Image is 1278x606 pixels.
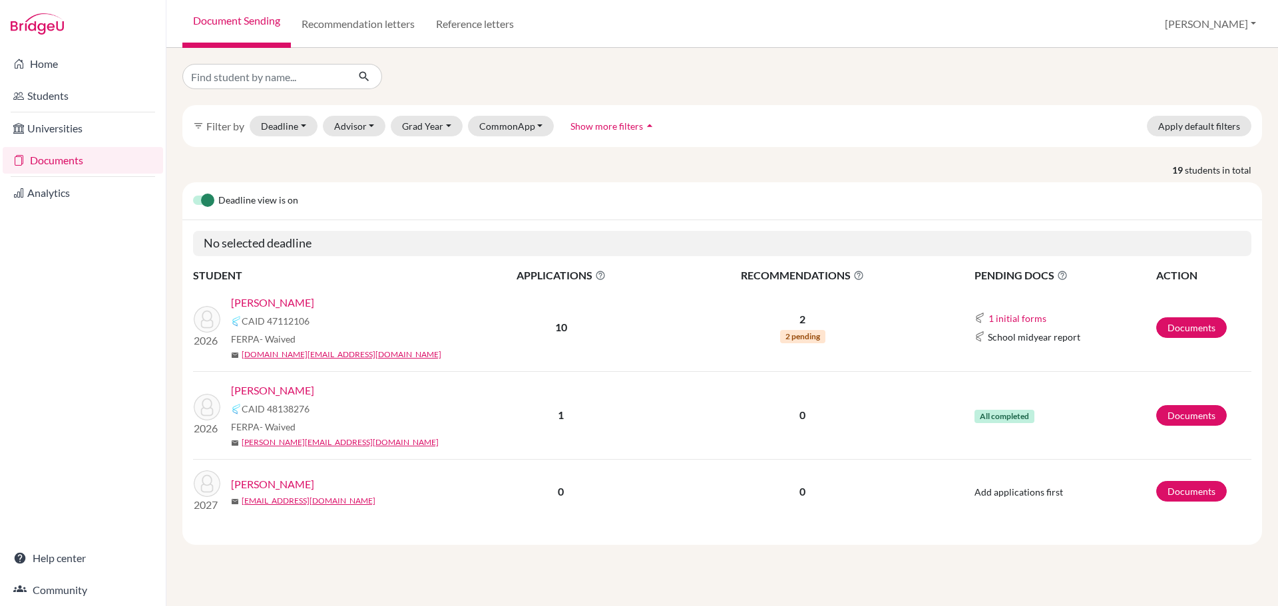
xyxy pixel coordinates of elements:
button: Show more filtersarrow_drop_up [559,116,668,136]
p: 2026 [194,420,220,436]
span: Show more filters [570,120,643,132]
b: 0 [558,485,564,498]
img: Bridge-U [11,13,64,35]
button: [PERSON_NAME] [1159,11,1262,37]
button: Apply default filters [1147,116,1251,136]
i: arrow_drop_up [643,119,656,132]
img: Common App logo [974,331,985,342]
a: [PERSON_NAME] [231,476,314,492]
button: CommonApp [468,116,554,136]
button: Advisor [323,116,386,136]
span: All completed [974,410,1034,423]
p: 2 [664,311,942,327]
th: ACTION [1156,267,1251,284]
a: Analytics [3,180,163,206]
span: Deadline view is on [218,193,298,209]
img: Common App logo [974,313,985,323]
a: [PERSON_NAME] [231,295,314,311]
a: Home [3,51,163,77]
strong: 19 [1172,163,1185,177]
span: Add applications first [974,486,1063,498]
a: Universities [3,115,163,142]
span: PENDING DOCS [974,267,1155,283]
img: Common App logo [231,316,242,327]
span: mail [231,439,239,447]
span: FERPA [231,420,296,434]
span: students in total [1185,163,1262,177]
b: 10 [555,321,567,333]
i: filter_list [193,120,204,131]
span: - Waived [260,333,296,345]
span: - Waived [260,421,296,432]
img: Bartolozzi, Flavia [194,470,220,497]
button: 1 initial forms [988,311,1047,326]
a: Documents [1156,405,1227,426]
p: 0 [664,407,942,423]
button: Grad Year [391,116,463,136]
img: Abusrewil, Adam [194,394,220,420]
span: 2 pending [780,330,825,343]
a: [PERSON_NAME] [231,382,314,398]
h5: No selected deadline [193,231,1251,256]
span: mail [231,351,239,359]
a: Documents [1156,481,1227,502]
span: RECOMMENDATIONS [664,267,942,283]
span: FERPA [231,332,296,346]
a: Students [3,82,163,109]
img: Wang, Xuanya [194,306,220,333]
a: Help center [3,545,163,571]
img: Common App logo [231,404,242,414]
b: 1 [558,408,564,421]
a: [EMAIL_ADDRESS][DOMAIN_NAME] [242,495,375,507]
span: Filter by [206,120,244,132]
span: CAID 48138276 [242,402,310,416]
a: Documents [1156,317,1227,338]
p: 2026 [194,333,220,349]
span: CAID 47112106 [242,314,310,328]
span: School midyear report [988,330,1080,344]
p: 2027 [194,497,220,513]
a: [DOMAIN_NAME][EMAIL_ADDRESS][DOMAIN_NAME] [242,349,441,361]
button: Deadline [250,116,318,136]
a: [PERSON_NAME][EMAIL_ADDRESS][DOMAIN_NAME] [242,436,439,448]
input: Find student by name... [182,64,347,89]
a: Community [3,577,163,603]
p: 0 [664,484,942,500]
span: APPLICATIONS [460,267,662,283]
a: Documents [3,147,163,174]
span: mail [231,498,239,506]
th: STUDENT [193,267,459,284]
